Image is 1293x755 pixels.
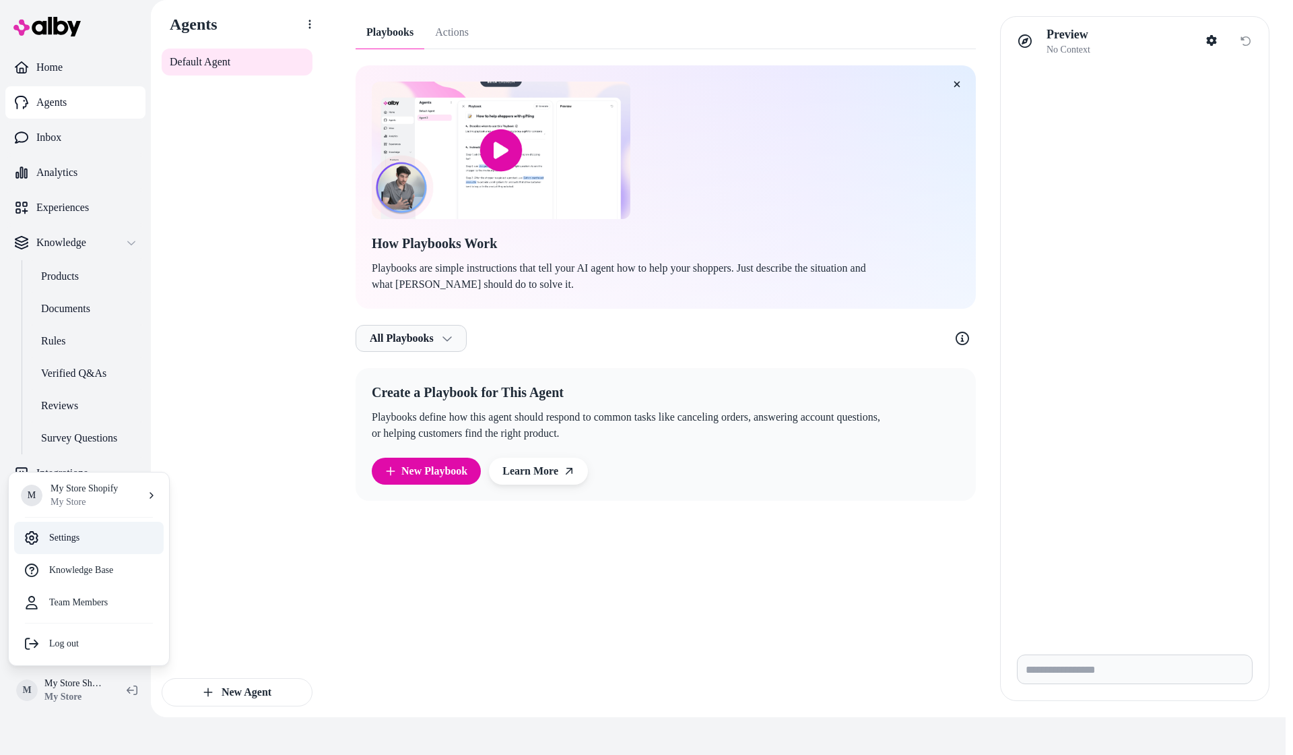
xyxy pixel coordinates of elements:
[49,564,113,577] span: Knowledge Base
[14,628,164,660] div: Log out
[51,482,118,495] p: My Store Shopify
[14,586,164,619] a: Team Members
[21,485,42,506] span: M
[14,522,164,554] a: Settings
[51,495,118,509] p: My Store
